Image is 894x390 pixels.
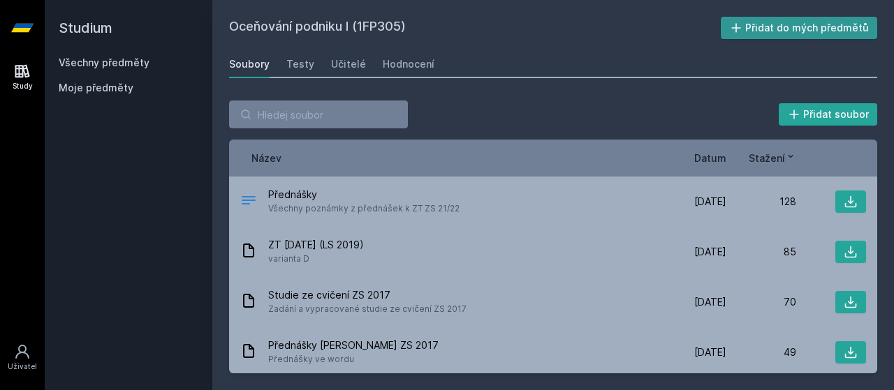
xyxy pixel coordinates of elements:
span: Moje předměty [59,81,133,95]
span: ZT [DATE] (LS 2019) [268,238,364,252]
span: Stažení [749,151,785,165]
span: [DATE] [694,345,726,359]
span: Přednášky [PERSON_NAME] ZS 2017 [268,338,439,352]
button: Název [251,151,281,165]
span: [DATE] [694,245,726,259]
div: 49 [726,345,796,359]
div: Soubory [229,57,270,71]
a: Soubory [229,50,270,78]
div: 85 [726,245,796,259]
h2: Oceňování podniku I (1FP305) [229,17,721,39]
a: Všechny předměty [59,57,149,68]
a: Testy [286,50,314,78]
button: Stažení [749,151,796,165]
button: Přidat soubor [779,103,878,126]
span: Všechny poznámky z přednášek k ZT ZS 21/22 [268,202,460,216]
button: Datum [694,151,726,165]
span: Přednášky [268,188,460,202]
a: Study [3,56,42,98]
div: Testy [286,57,314,71]
a: Hodnocení [383,50,434,78]
span: Přednášky ve wordu [268,352,439,366]
input: Hledej soubor [229,100,408,128]
div: 128 [726,195,796,209]
button: Přidat do mých předmětů [721,17,878,39]
a: Učitelé [331,50,366,78]
span: Studie ze cvičení ZS 2017 [268,288,467,302]
span: [DATE] [694,195,726,209]
div: .DOCX [240,192,257,212]
span: varianta D [268,252,364,266]
a: Uživatel [3,336,42,379]
div: Uživatel [8,361,37,372]
div: Učitelé [331,57,366,71]
div: Hodnocení [383,57,434,71]
span: [DATE] [694,295,726,309]
span: Zadání a vypracované studie ze cvičení ZS 2017 [268,302,467,316]
div: Study [13,81,33,91]
div: 70 [726,295,796,309]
